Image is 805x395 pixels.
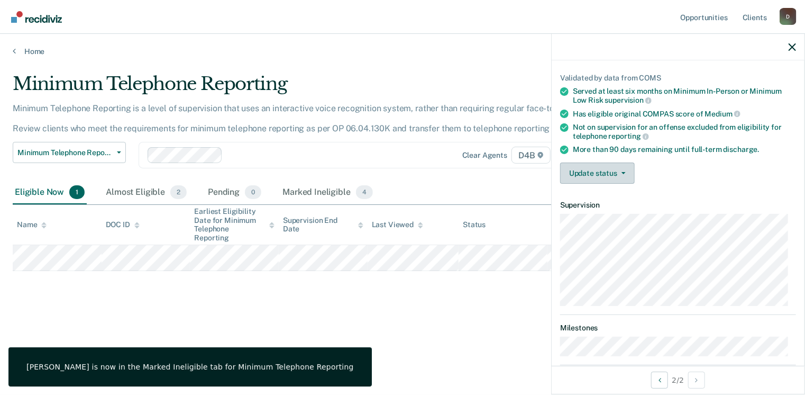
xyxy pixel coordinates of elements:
[780,8,797,25] button: Profile dropdown button
[688,372,705,389] button: Next Opportunity
[605,96,652,104] span: supervision
[106,220,140,229] div: DOC ID
[13,47,792,56] a: Home
[13,181,87,204] div: Eligible Now
[104,181,189,204] div: Almost Eligible
[560,74,796,83] div: Validated by data from COMS
[573,123,796,141] div: Not on supervision for an offense excluded from eligibility for telephone
[69,185,85,199] span: 1
[372,220,423,229] div: Last Viewed
[206,181,263,204] div: Pending
[17,148,113,157] span: Minimum Telephone Reporting
[780,8,797,25] div: D
[356,185,373,199] span: 4
[552,366,804,394] div: 2 / 2
[573,87,796,105] div: Served at least six months on Minimum In-Person or Minimum Low Risk
[651,372,668,389] button: Previous Opportunity
[194,207,275,243] div: Earliest Eligibility Date for Minimum Telephone Reporting
[26,362,354,372] div: [PERSON_NAME] is now in the Marked Ineligible tab for Minimum Telephone Reporting
[462,151,507,160] div: Clear agents
[573,145,796,154] div: More than 90 days remaining until full-term
[280,181,375,204] div: Marked Ineligible
[560,324,796,333] dt: Milestones
[724,145,760,154] span: discharge.
[609,132,650,140] span: reporting
[573,109,796,119] div: Has eligible original COMPAS score of
[511,147,550,164] span: D4B
[13,103,612,133] p: Minimum Telephone Reporting is a level of supervision that uses an interactive voice recognition ...
[13,73,617,103] div: Minimum Telephone Reporting
[283,216,363,234] div: Supervision End Date
[11,11,62,23] img: Recidiviz
[560,163,635,184] button: Update status
[705,110,740,118] span: Medium
[17,220,47,229] div: Name
[245,185,261,199] span: 0
[170,185,187,199] span: 2
[463,220,486,229] div: Status
[560,201,796,210] dt: Supervision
